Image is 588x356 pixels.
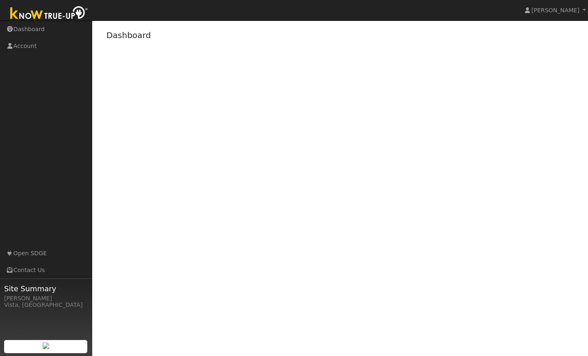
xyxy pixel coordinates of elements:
span: [PERSON_NAME] [531,7,579,14]
img: retrieve [43,342,49,349]
div: Vista, [GEOGRAPHIC_DATA] [4,301,88,309]
div: [PERSON_NAME] [4,294,88,303]
a: Dashboard [107,30,151,40]
span: Site Summary [4,283,88,294]
img: Know True-Up [6,5,92,23]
